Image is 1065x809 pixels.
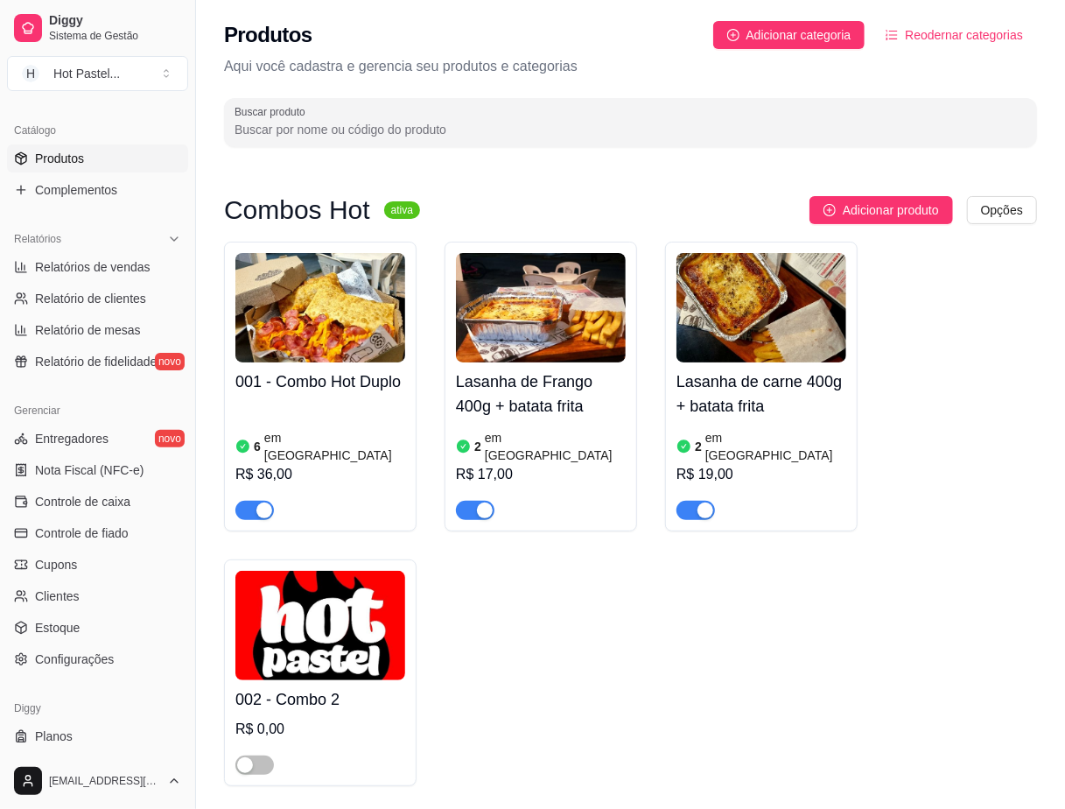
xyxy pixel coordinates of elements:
span: [EMAIL_ADDRESS][DOMAIN_NAME] [49,774,160,788]
div: Catálogo [7,116,188,144]
div: R$ 17,00 [456,464,626,485]
a: Produtos [7,144,188,172]
span: Relatório de clientes [35,290,146,307]
span: plus-circle [823,204,836,216]
article: em [GEOGRAPHIC_DATA] [264,429,405,464]
span: Estoque [35,619,80,637]
article: 2 [695,438,702,455]
span: Clientes [35,587,80,605]
div: Hot Pastel ... [53,65,120,82]
div: R$ 19,00 [676,464,846,485]
a: Configurações [7,645,188,673]
span: Planos [35,728,73,745]
span: ordered-list [886,29,898,41]
a: Nota Fiscal (NFC-e) [7,456,188,484]
img: product-image [235,571,405,680]
span: Sistema de Gestão [49,29,181,43]
button: Adicionar produto [809,196,953,224]
span: Relatório de mesas [35,321,141,339]
span: Controle de caixa [35,493,130,510]
article: em [GEOGRAPHIC_DATA] [705,429,846,464]
p: Aqui você cadastra e gerencia seu produtos e categorias [224,56,1037,77]
a: Controle de caixa [7,488,188,516]
a: Relatórios de vendas [7,253,188,281]
article: em [GEOGRAPHIC_DATA] [485,429,626,464]
button: [EMAIL_ADDRESS][DOMAIN_NAME] [7,760,188,802]
a: Relatório de clientes [7,285,188,313]
button: Reodernar categorias [872,21,1037,49]
h4: Lasanha de Frango 400g + batata frita [456,369,626,419]
h2: Produtos [224,21,312,49]
a: Relatório de mesas [7,316,188,344]
span: plus-circle [727,29,739,41]
a: Cupons [7,551,188,579]
label: Buscar produto [235,104,312,119]
span: H [22,65,39,82]
span: Relatório de fidelidade [35,353,157,370]
a: Complementos [7,176,188,204]
span: Complementos [35,181,117,199]
a: Clientes [7,582,188,610]
h4: 001 - Combo Hot Duplo [235,369,405,394]
span: Opções [981,200,1023,220]
span: Relatórios [14,232,61,246]
button: Opções [967,196,1037,224]
div: R$ 36,00 [235,464,405,485]
article: 2 [474,438,481,455]
span: Adicionar produto [843,200,939,220]
span: Configurações [35,651,114,668]
div: R$ 0,00 [235,719,405,740]
button: Adicionar categoria [713,21,865,49]
a: DiggySistema de Gestão [7,7,188,49]
a: Estoque [7,614,188,642]
article: 6 [254,438,261,455]
button: Select a team [7,56,188,91]
a: Relatório de fidelidadenovo [7,348,188,376]
sup: ativa [384,201,420,219]
span: Diggy [49,13,181,29]
h4: 002 - Combo 2 [235,687,405,712]
a: Controle de fiado [7,519,188,547]
span: Entregadores [35,430,109,447]
input: Buscar produto [235,121,1026,138]
span: Cupons [35,556,77,573]
span: Adicionar categoria [746,25,851,45]
div: Gerenciar [7,397,188,425]
a: Planos [7,722,188,750]
img: product-image [456,253,626,362]
div: Diggy [7,694,188,722]
img: product-image [235,253,405,362]
h4: Lasanha de carne 400g + batata frita [676,369,846,419]
span: Reodernar categorias [905,25,1023,45]
span: Relatórios de vendas [35,258,151,276]
img: product-image [676,253,846,362]
span: Produtos [35,150,84,167]
span: Controle de fiado [35,524,129,542]
h3: Combos Hot [224,200,370,221]
a: Entregadoresnovo [7,425,188,453]
span: Nota Fiscal (NFC-e) [35,461,144,479]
